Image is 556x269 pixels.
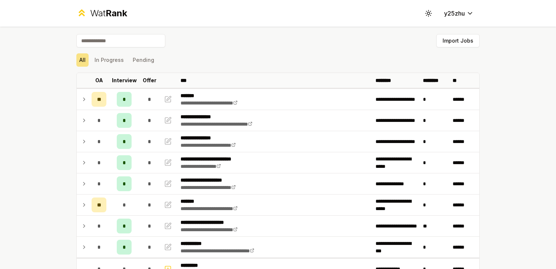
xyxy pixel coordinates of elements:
[438,7,480,20] button: y25zhu
[130,53,157,67] button: Pending
[436,34,480,47] button: Import Jobs
[92,53,127,67] button: In Progress
[106,8,127,19] span: Rank
[95,77,103,84] p: OA
[76,53,89,67] button: All
[444,9,465,18] span: y25zhu
[90,7,127,19] div: Wat
[143,77,156,84] p: Offer
[112,77,137,84] p: Interview
[76,7,127,19] a: WatRank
